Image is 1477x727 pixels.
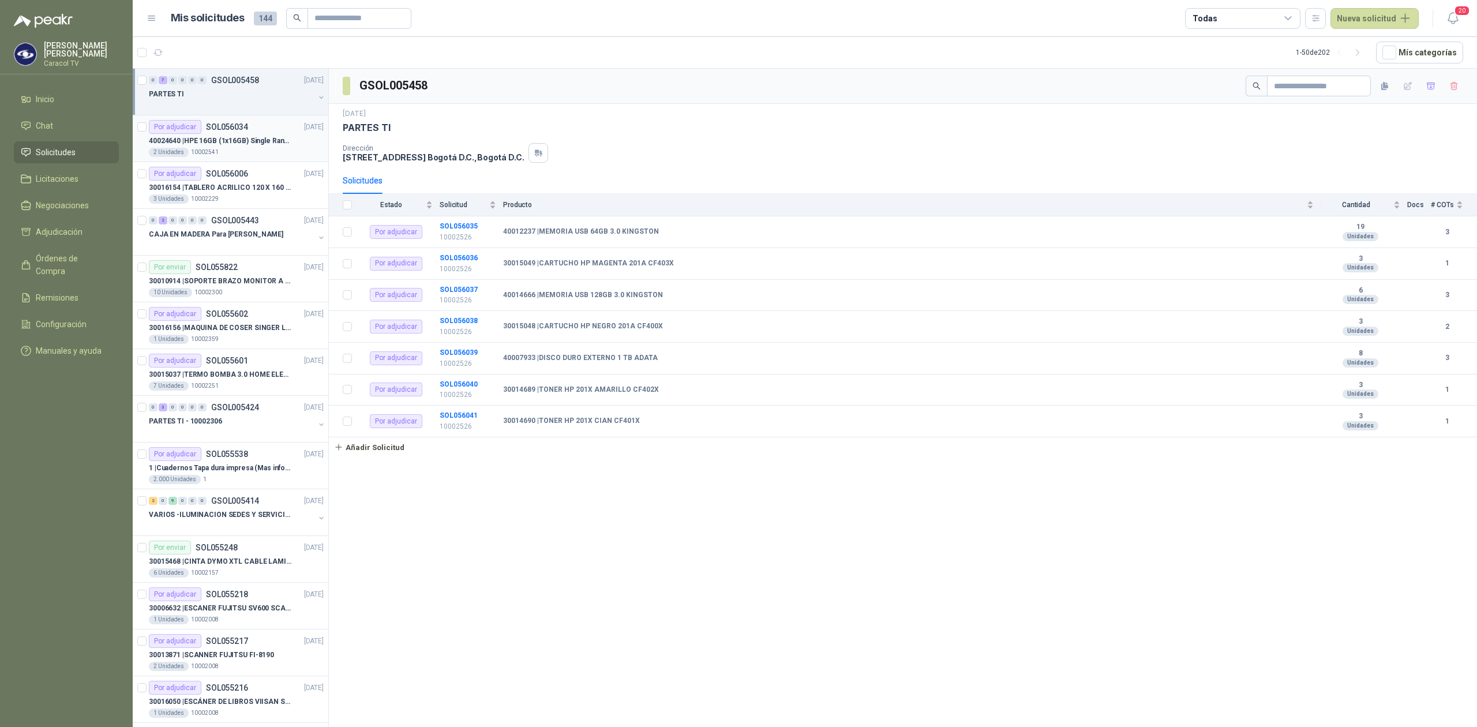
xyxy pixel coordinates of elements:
[1431,384,1463,395] b: 1
[36,199,89,212] span: Negociaciones
[149,662,189,671] div: 2 Unidades
[36,173,78,185] span: Licitaciones
[206,170,248,178] p: SOL056006
[370,225,422,239] div: Por adjudicar
[440,358,496,369] p: 10002526
[1343,327,1378,336] div: Unidades
[149,556,293,567] p: 30015468 | CINTA DYMO XTL CABLE LAMIN 38X21MMBLANCO
[149,229,283,240] p: CAJA EN MADERA Para [PERSON_NAME]
[149,288,192,297] div: 10 Unidades
[178,216,187,224] div: 0
[198,497,207,505] div: 0
[1431,201,1454,209] span: # COTs
[149,587,201,601] div: Por adjudicar
[503,194,1321,216] th: Producto
[133,349,328,396] a: Por adjudicarSOL055601[DATE] 30015037 |TERMO BOMBA 3.0 HOME ELEMENTS ACERO INOX7 Unidades10002251
[36,291,78,304] span: Remisiones
[1321,412,1400,421] b: 3
[440,327,496,338] p: 10002526
[304,449,324,460] p: [DATE]
[149,681,201,695] div: Por adjudicar
[304,589,324,600] p: [DATE]
[1330,8,1419,29] button: Nueva solicitud
[343,108,366,119] p: [DATE]
[1253,82,1261,90] span: search
[1343,295,1378,304] div: Unidades
[440,264,496,275] p: 10002526
[304,636,324,647] p: [DATE]
[304,262,324,273] p: [DATE]
[211,216,259,224] p: GSOL005443
[343,122,390,134] p: PARTES TI
[503,322,663,331] b: 30015048 | CARTUCHO HP NEGRO 201A CF400X
[149,463,293,474] p: 1 | Cuadernos Tapa dura impresa (Mas informacion en el adjunto)
[196,544,238,552] p: SOL055248
[440,201,487,209] span: Solicitud
[168,76,177,84] div: 0
[14,115,119,137] a: Chat
[191,662,219,671] p: 10002008
[370,414,422,428] div: Por adjudicar
[14,88,119,110] a: Inicio
[440,317,478,325] b: SOL056038
[133,583,328,629] a: Por adjudicarSOL055218[DATE] 30006632 |ESCANER FUJITSU SV600 SCANSNAP1 Unidades10002008
[168,403,177,411] div: 0
[14,221,119,243] a: Adjudicación
[149,323,293,333] p: 30016156 | MAQUINA DE COSER SINGER LCD C5655
[359,194,440,216] th: Estado
[14,141,119,163] a: Solicitudes
[159,216,167,224] div: 2
[1343,358,1378,368] div: Unidades
[1343,263,1378,272] div: Unidades
[36,93,54,106] span: Inicio
[304,122,324,133] p: [DATE]
[440,194,503,216] th: Solicitud
[149,369,293,380] p: 30015037 | TERMO BOMBA 3.0 HOME ELEMENTS ACERO INOX
[191,335,219,344] p: 10002359
[440,254,478,262] b: SOL056036
[440,222,478,230] b: SOL056035
[188,76,197,84] div: 0
[211,497,259,505] p: GSOL005414
[149,497,158,505] div: 2
[440,348,478,357] b: SOL056039
[133,162,328,209] a: Por adjudicarSOL056006[DATE] 30016154 |TABLERO ACRILICO 120 X 160 CON RUEDAS3 Unidades10002229
[149,400,326,437] a: 0 3 0 0 0 0 GSOL005424[DATE] PARTES TI - 10002306
[133,676,328,723] a: Por adjudicarSOL055216[DATE] 30016050 |ESCÁNER DE LIBROS VIISAN S211 Unidades10002008
[149,541,191,554] div: Por enviar
[149,182,293,193] p: 30016154 | TABLERO ACRILICO 120 X 160 CON RUEDAS
[370,351,422,365] div: Por adjudicar
[44,42,119,58] p: [PERSON_NAME] [PERSON_NAME]
[1321,317,1400,327] b: 3
[36,344,102,357] span: Manuales y ayuda
[133,115,328,162] a: Por adjudicarSOL056034[DATE] 40024640 |HPE 16GB (1x16GB) Single Rank x4 DDR4-24002 Unidades10002541
[1321,381,1400,390] b: 3
[191,709,219,718] p: 10002008
[203,475,207,484] p: 1
[36,226,83,238] span: Adjudicación
[149,403,158,411] div: 0
[149,494,326,531] a: 2 0 9 0 0 0 GSOL005414[DATE] VARIOS -ILUMINACION SEDES Y SERVICIOS
[503,227,659,237] b: 40012237 | MEMORIA USB 64GB 3.0 KINGSTON
[149,354,201,368] div: Por adjudicar
[503,259,674,268] b: 30015049 | CARTUCHO HP MAGENTA 201A CF403X
[168,216,177,224] div: 0
[1431,353,1463,363] b: 3
[36,146,76,159] span: Solicitudes
[14,14,73,28] img: Logo peakr
[168,497,177,505] div: 9
[304,309,324,320] p: [DATE]
[1431,290,1463,301] b: 3
[44,60,119,67] p: Caracol TV
[14,313,119,335] a: Configuración
[149,120,201,134] div: Por adjudicar
[1431,227,1463,238] b: 3
[149,307,201,321] div: Por adjudicar
[440,411,478,419] a: SOL056041
[304,355,324,366] p: [DATE]
[159,76,167,84] div: 7
[149,568,189,578] div: 6 Unidades
[1376,42,1463,63] button: Mís categorías
[440,232,496,243] p: 10002526
[149,148,189,157] div: 2 Unidades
